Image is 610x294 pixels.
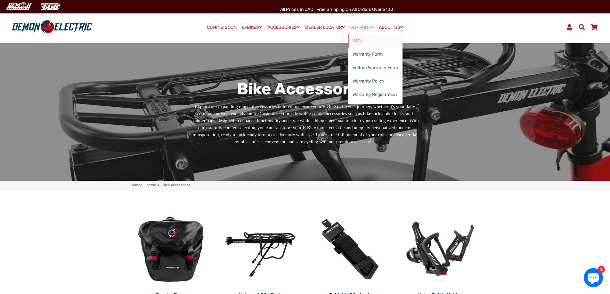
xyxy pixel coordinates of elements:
[190,79,420,99] h1: Bike Accessories
[163,183,191,188] span: Bike Accessories
[303,23,347,32] a: DEALER LOCATOR
[348,75,403,88] a: Warranty Policy
[348,61,403,75] a: Voltura Warranty Form
[240,23,264,32] a: E-BIKES
[265,23,302,32] a: ACCESSORIES
[191,104,419,144] span: Explore our expanding range of accessories tailored to elevate your E-Bike or bicycle journey, wh...
[310,209,390,289] img: Foldable Bike Lock - Demon Electric
[205,23,239,32] a: COMING SOON
[10,19,95,36] img: Demon Electric logo
[582,268,605,289] inbox-online-store-chat: Shopify online store chat
[348,88,403,101] a: Warranty Registration
[377,23,405,32] a: ABOUT US
[37,1,63,12] img: TGB Canada
[400,209,480,289] img: Water Bottle Holder
[348,23,376,32] a: SUPPORT
[348,48,403,61] a: Warranty Form
[280,7,393,12] span: All Prices in CAD | Free shipping on all orders over $100
[348,34,403,48] a: FAQ
[131,209,211,289] img: Pannier Bag - Demon Electric
[131,183,156,188] a: Demon Electric
[3,1,34,12] img: Demon Electric
[220,209,300,289] img: Universal Bike Rack - Demon Electric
